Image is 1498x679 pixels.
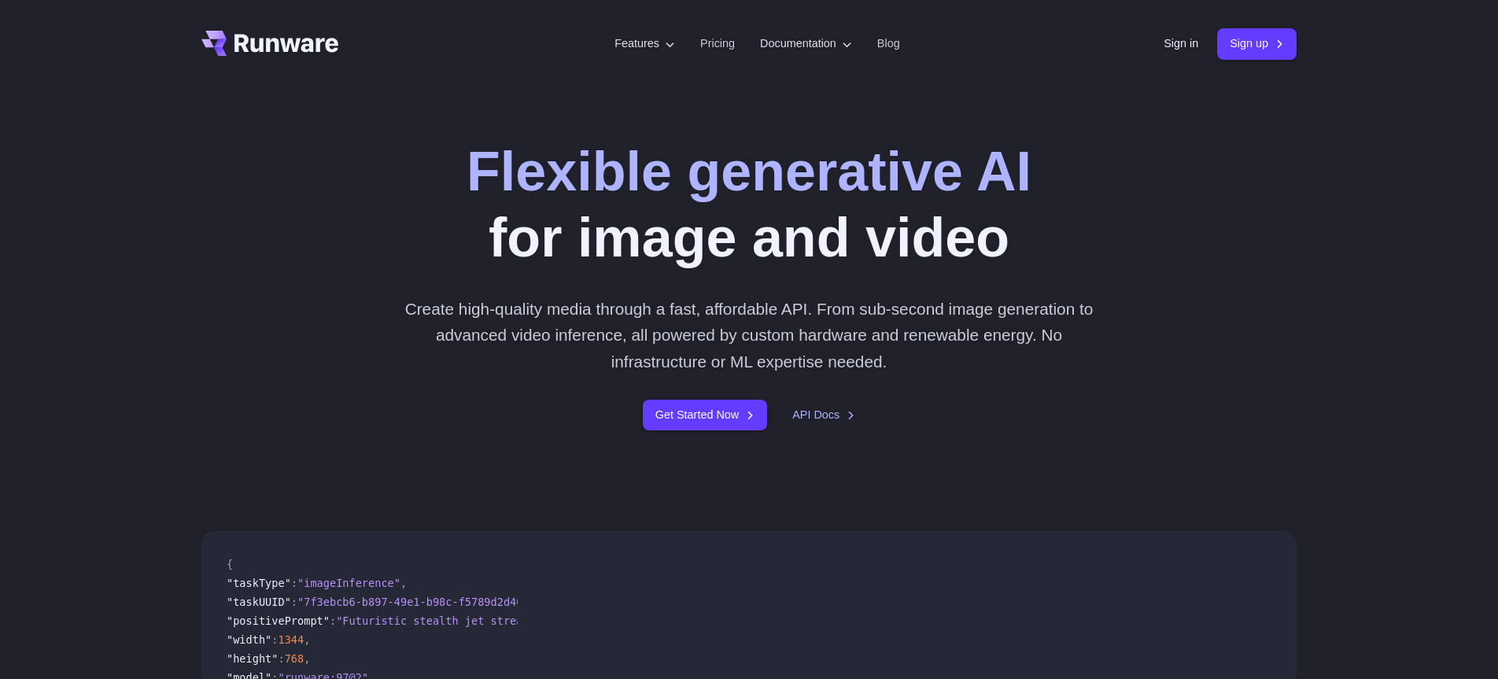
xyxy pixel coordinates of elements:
[227,596,291,608] span: "taskUUID"
[291,577,297,589] span: :
[297,577,400,589] span: "imageInference"
[227,614,330,627] span: "positivePrompt"
[285,652,304,665] span: 768
[1217,28,1297,59] a: Sign up
[291,596,297,608] span: :
[304,633,310,646] span: ,
[467,141,1031,202] strong: Flexible generative AI
[278,652,284,665] span: :
[304,652,310,665] span: ,
[614,35,675,53] label: Features
[201,31,338,56] a: Go to /
[399,296,1100,375] p: Create high-quality media through a fast, affordable API. From sub-second image generation to adv...
[336,614,922,627] span: "Futuristic stealth jet streaking through a neon-lit cityscape with glowing purple exhaust"
[877,35,900,53] a: Blog
[227,577,291,589] span: "taskType"
[227,652,278,665] span: "height"
[467,138,1031,271] h1: for image and video
[760,35,852,53] label: Documentation
[700,35,735,53] a: Pricing
[330,614,336,627] span: :
[643,400,767,430] a: Get Started Now
[271,633,278,646] span: :
[400,577,407,589] span: ,
[792,406,855,424] a: API Docs
[278,633,304,646] span: 1344
[227,558,233,570] span: {
[1164,35,1198,53] a: Sign in
[227,633,271,646] span: "width"
[297,596,542,608] span: "7f3ebcb6-b897-49e1-b98c-f5789d2d40d7"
